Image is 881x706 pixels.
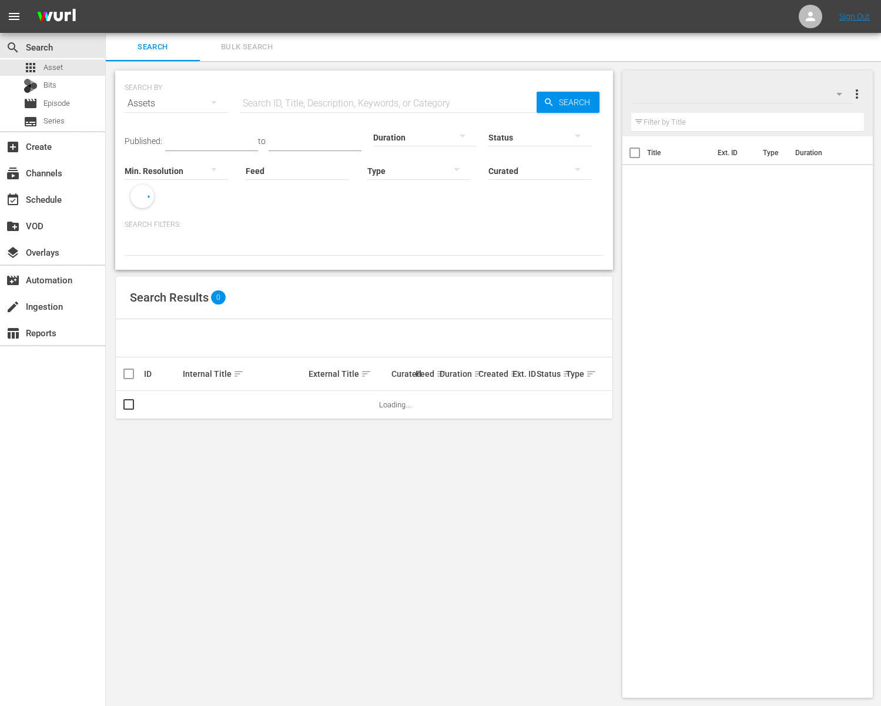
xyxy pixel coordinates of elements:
[6,140,20,154] span: Create
[125,220,604,230] p: Search Filters:
[309,367,387,381] div: External Title
[850,80,864,108] button: more_vert
[379,400,411,409] span: Loading...
[6,300,20,314] span: Ingestion
[391,369,412,379] div: Curated
[6,219,20,233] span: VOD
[211,290,226,305] span: 0
[756,136,788,169] th: Type
[554,92,599,113] span: Search
[125,136,162,146] span: Published:
[440,367,475,381] div: Duration
[258,136,266,146] span: to
[6,273,20,287] span: Automation
[24,61,38,75] span: Asset
[512,369,533,379] div: Ext. ID
[361,369,371,379] span: sort
[28,3,85,31] img: ans4CAIJ8jUAAAAAAAAAAAAAAAAAAAAAAAAgQb4GAAAAAAAAAAAAAAAAAAAAAAAAJMjXAAAAAAAAAAAAAAAAAAAAAAAAgAT5G...
[113,41,193,54] span: Search
[43,98,70,109] span: Episode
[130,290,209,305] span: Search Results
[566,367,582,381] div: Type
[144,369,179,379] div: ID
[537,92,599,113] button: Search
[43,115,65,127] span: Series
[43,79,56,91] span: Bits
[6,246,20,260] span: Overlays
[6,41,20,55] span: Search
[474,369,484,379] span: sort
[711,136,756,169] th: Ext. ID
[233,369,244,379] span: sort
[43,62,63,73] span: Asset
[125,87,228,120] div: Assets
[24,115,38,129] span: Series
[850,87,864,101] span: more_vert
[6,166,20,180] span: Channels
[839,12,870,21] a: Sign Out
[24,79,38,93] div: Bits
[788,136,859,169] th: Duration
[6,193,20,207] span: Schedule
[647,136,710,169] th: Title
[478,367,509,381] div: Created
[562,369,573,379] span: sort
[537,367,562,381] div: Status
[24,96,38,111] span: Episode
[436,369,447,379] span: sort
[7,9,21,24] span: menu
[183,367,306,381] div: Internal Title
[416,367,436,381] div: Feed
[207,41,287,54] span: Bulk Search
[6,326,20,340] span: Reports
